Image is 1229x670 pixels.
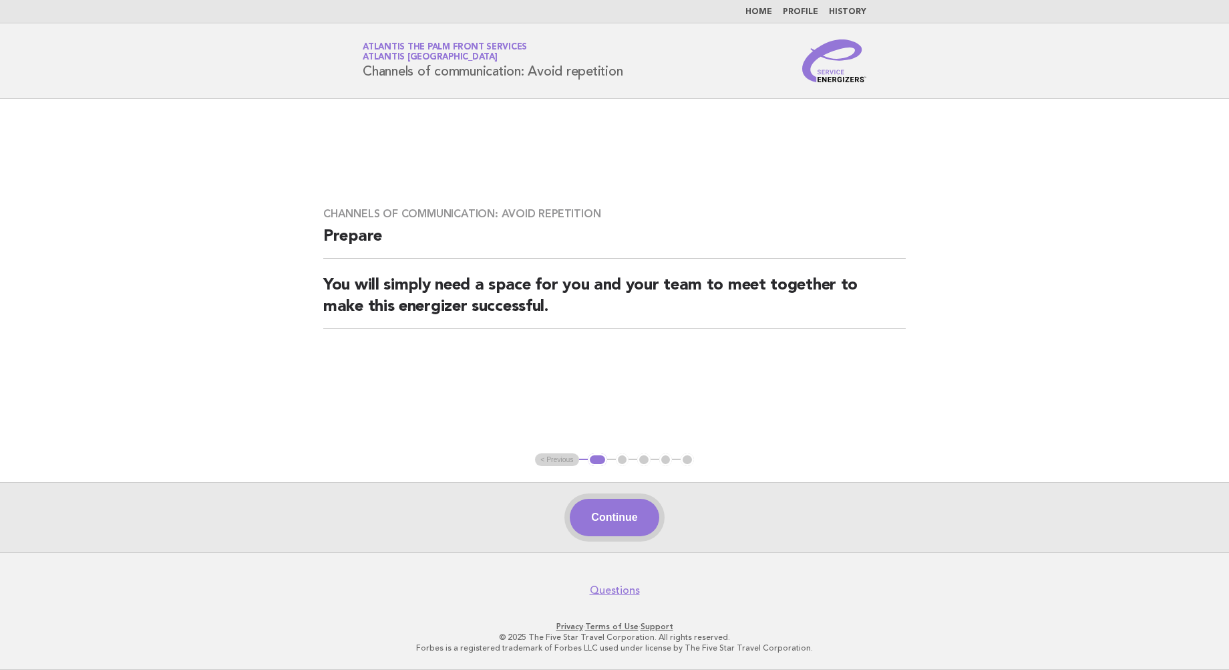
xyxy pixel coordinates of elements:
[641,622,673,631] a: Support
[556,622,583,631] a: Privacy
[745,8,772,16] a: Home
[363,43,527,62] a: Atlantis The Palm Front ServicesAtlantis [GEOGRAPHIC_DATA]
[206,632,1023,643] p: © 2025 The Five Star Travel Corporation. All rights reserved.
[829,8,866,16] a: History
[363,53,498,62] span: Atlantis [GEOGRAPHIC_DATA]
[570,499,659,536] button: Continue
[323,275,906,329] h2: You will simply need a space for you and your team to meet together to make this energizer succes...
[590,584,640,597] a: Questions
[206,621,1023,632] p: · ·
[323,207,906,221] h3: Channels of communication: Avoid repetition
[783,8,818,16] a: Profile
[323,226,906,259] h2: Prepare
[363,43,623,78] h1: Channels of communication: Avoid repetition
[588,453,607,467] button: 1
[802,39,866,82] img: Service Energizers
[585,622,639,631] a: Terms of Use
[206,643,1023,653] p: Forbes is a registered trademark of Forbes LLC used under license by The Five Star Travel Corpora...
